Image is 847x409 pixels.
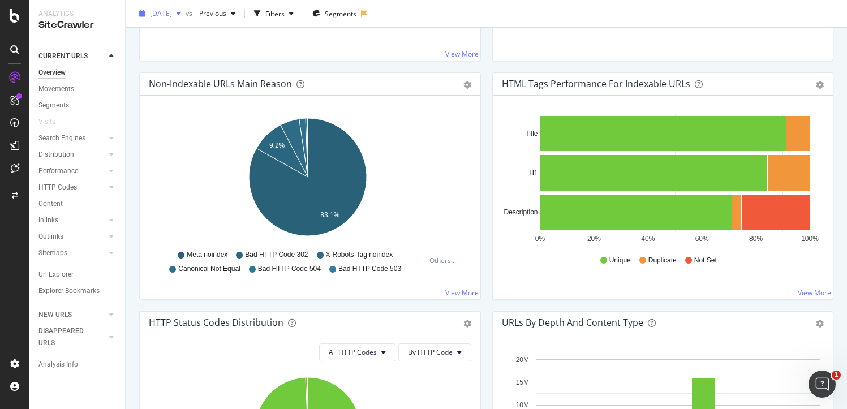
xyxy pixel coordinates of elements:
a: Sitemaps [38,247,106,259]
a: View More [798,288,831,298]
a: View More [445,49,479,59]
text: 15M [515,378,528,386]
div: Performance [38,165,78,177]
div: SiteCrawler [38,19,116,32]
div: Distribution [38,149,74,161]
text: 0% [535,235,545,243]
div: Content [38,198,63,210]
div: gear [816,320,824,328]
button: By HTTP Code [398,343,471,361]
a: Overview [38,67,117,79]
div: gear [463,81,471,89]
div: NEW URLS [38,309,72,321]
a: Explorer Bookmarks [38,285,117,297]
button: Segments [308,5,361,23]
div: HTML Tags Performance for Indexable URLs [502,78,690,89]
div: Movements [38,83,74,95]
button: Previous [195,5,240,23]
a: Visits [38,116,67,128]
a: Performance [38,165,106,177]
text: 80% [749,235,763,243]
span: Canonical Not Equal [178,264,240,274]
a: View More [445,288,479,298]
div: gear [463,320,471,328]
div: Visits [38,116,55,128]
span: 2025 Aug. 25th [150,8,172,18]
text: 20M [515,356,528,364]
svg: A chart. [502,114,820,245]
div: URLs by Depth and Content Type [502,317,643,328]
span: Not Set [694,256,717,265]
span: Segments [325,8,356,18]
a: Content [38,198,117,210]
span: Previous [195,8,226,18]
a: CURRENT URLS [38,50,106,62]
div: Analysis Info [38,359,78,371]
text: H1 [529,169,538,177]
div: Inlinks [38,214,58,226]
span: vs [186,8,195,18]
text: Description [504,208,538,216]
text: Title [525,130,538,137]
a: DISAPPEARED URLS [38,325,106,349]
div: HTTP Status Codes Distribution [149,317,283,328]
span: Unique [609,256,631,265]
a: HTTP Codes [38,182,106,193]
div: Filters [265,8,285,18]
svg: A chart. [149,114,467,245]
a: Distribution [38,149,106,161]
a: Search Engines [38,132,106,144]
span: X-Robots-Tag noindex [326,250,393,260]
a: NEW URLS [38,309,106,321]
text: 20% [587,235,600,243]
button: All HTTP Codes [319,343,395,361]
div: Url Explorer [38,269,74,281]
button: Filters [250,5,298,23]
div: Overview [38,67,66,79]
div: Search Engines [38,132,85,144]
div: DISAPPEARED URLS [38,325,96,349]
text: 60% [695,235,708,243]
span: Duplicate [648,256,677,265]
iframe: Intercom live chat [809,371,836,398]
div: Others... [429,256,461,265]
span: Meta noindex [187,250,227,260]
a: Inlinks [38,214,106,226]
span: Bad HTTP Code 504 [258,264,321,274]
a: Analysis Info [38,359,117,371]
span: Bad HTTP Code 302 [245,250,308,260]
div: Analytics [38,9,116,19]
span: 1 [832,371,841,380]
text: 10M [515,401,528,409]
span: By HTTP Code [408,347,453,357]
text: 83.1% [320,211,339,219]
div: Segments [38,100,69,111]
span: All HTTP Codes [329,347,377,357]
div: Explorer Bookmarks [38,285,100,297]
div: Outlinks [38,231,63,243]
span: Bad HTTP Code 503 [338,264,401,274]
text: 100% [801,235,819,243]
div: Sitemaps [38,247,67,259]
a: Movements [38,83,117,95]
div: CURRENT URLS [38,50,88,62]
a: Url Explorer [38,269,117,281]
text: 40% [641,235,655,243]
button: [DATE] [135,5,186,23]
div: Non-Indexable URLs Main Reason [149,78,292,89]
a: Outlinks [38,231,106,243]
a: Segments [38,100,117,111]
div: HTTP Codes [38,182,77,193]
text: 9.2% [269,141,285,149]
div: gear [816,81,824,89]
